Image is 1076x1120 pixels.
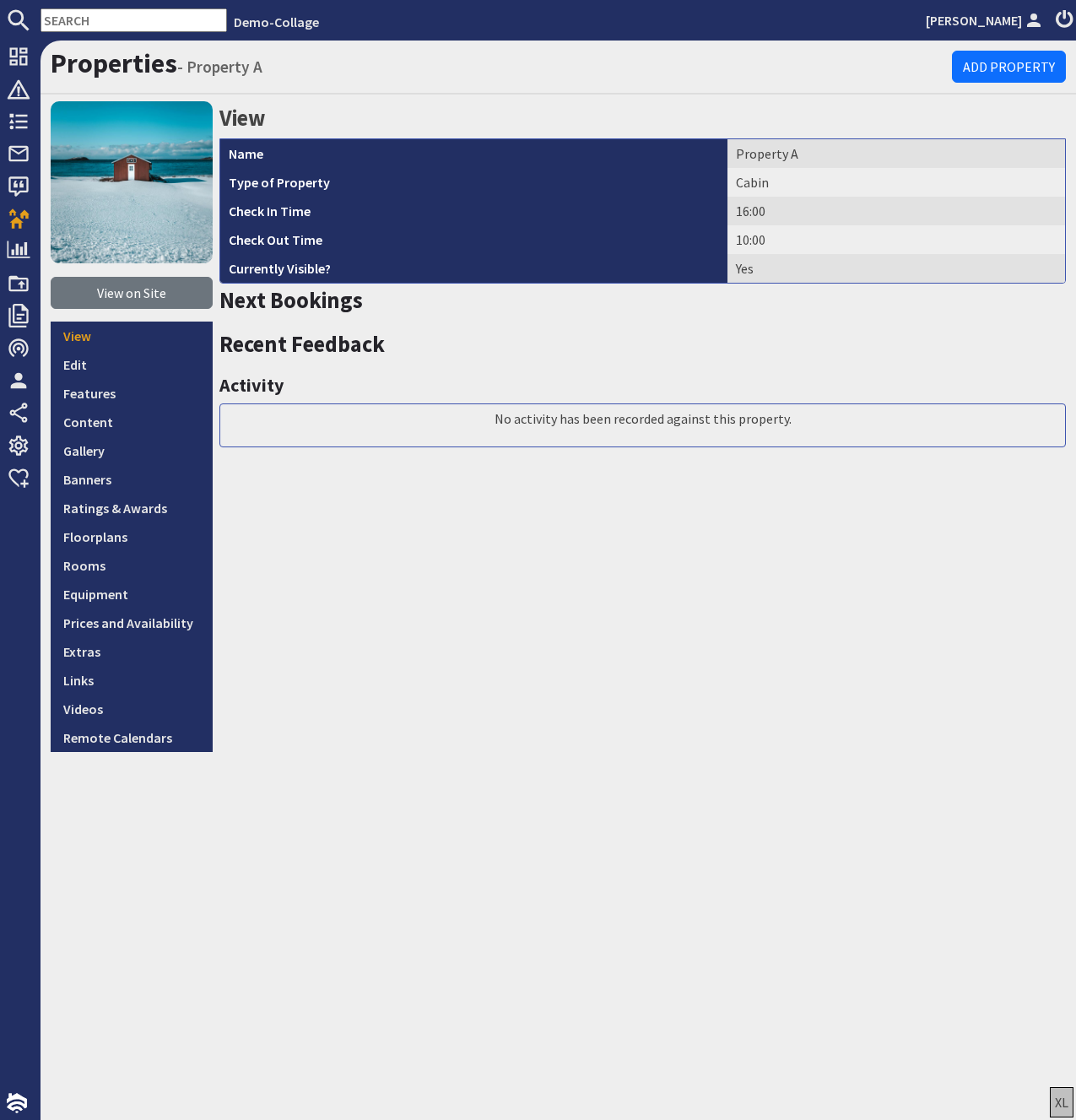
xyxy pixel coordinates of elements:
a: Demo-Collage [234,14,319,30]
div: XL [1055,1092,1068,1112]
td: Cabin [727,168,1065,197]
a: Properties [51,46,177,80]
img: staytech_i_w-64f4e8e9ee0a9c174fd5317b4b171b261742d2d393467e5bdba4413f4f884c10.svg [7,1093,27,1113]
a: Gallery [51,436,213,465]
img: Property A's icon [51,101,213,263]
h2: View [219,101,1066,135]
a: Equipment [51,580,213,609]
a: Banners [51,465,213,494]
a: Content [51,408,213,436]
a: View [51,322,213,350]
a: Prices and Availability [51,609,213,637]
td: 16:00 [727,197,1065,225]
p: No activity has been recorded against this property. [224,409,1061,429]
th: Name [220,139,727,168]
td: 10:00 [727,225,1065,254]
td: Property A [727,139,1065,168]
a: Videos [51,695,213,723]
a: Activity [219,373,284,397]
a: Edit [51,350,213,379]
a: Rooms [51,551,213,580]
a: Remote Calendars [51,723,213,752]
a: Floorplans [51,522,213,551]
th: Check In Time [220,197,727,225]
a: Features [51,379,213,408]
a: Links [51,666,213,695]
input: SEARCH [41,8,227,32]
th: Currently Visible? [220,254,727,283]
th: Type of Property [220,168,727,197]
a: [PERSON_NAME] [926,10,1046,30]
a: Add Property [952,51,1066,83]
a: Recent Feedback [219,330,385,358]
small: - Property A [177,57,262,77]
a: Extras [51,637,213,666]
td: Yes [727,254,1065,283]
th: Check Out Time [220,225,727,254]
a: Next Bookings [219,286,363,314]
a: Ratings & Awards [51,494,213,522]
a: View on Site [51,277,213,309]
